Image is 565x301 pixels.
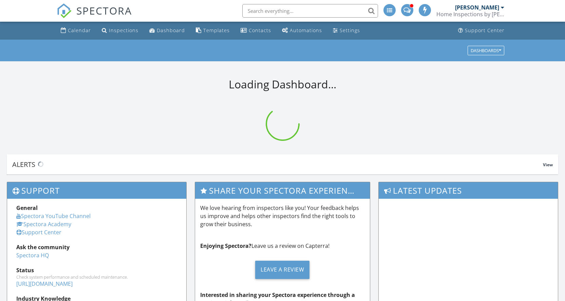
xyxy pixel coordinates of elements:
[16,274,177,280] div: Check system performance and scheduled maintenance.
[471,48,501,53] div: Dashboards
[16,266,177,274] div: Status
[340,27,360,34] div: Settings
[16,243,177,251] div: Ask the community
[147,24,188,37] a: Dashboard
[12,160,543,169] div: Alerts
[242,4,378,18] input: Search everything...
[255,261,309,279] div: Leave a Review
[379,182,558,199] h3: Latest Updates
[455,4,499,11] div: [PERSON_NAME]
[16,212,91,220] a: Spectora YouTube Channel
[16,252,49,259] a: Spectora HQ
[68,27,91,34] div: Calendar
[543,162,553,168] span: View
[193,24,232,37] a: Templates
[290,27,322,34] div: Automations
[455,24,507,37] a: Support Center
[279,24,325,37] a: Automations (Advanced)
[157,27,185,34] div: Dashboard
[200,242,365,250] p: Leave us a review on Capterra!
[76,3,132,18] span: SPECTORA
[436,11,504,18] div: Home Inspections by Bob Geddes
[200,242,251,250] strong: Enjoying Spectora?
[195,182,370,199] h3: Share Your Spectora Experience
[200,204,365,228] p: We love hearing from inspectors like you! Your feedback helps us improve and helps other inspecto...
[7,182,186,199] h3: Support
[57,9,132,23] a: SPECTORA
[468,46,504,55] button: Dashboards
[16,204,38,212] strong: General
[109,27,138,34] div: Inspections
[16,220,71,228] a: Spectora Academy
[200,255,365,284] a: Leave a Review
[238,24,274,37] a: Contacts
[58,24,94,37] a: Calendar
[16,229,61,236] a: Support Center
[203,27,230,34] div: Templates
[57,3,72,18] img: The Best Home Inspection Software - Spectora
[249,27,271,34] div: Contacts
[330,24,363,37] a: Settings
[99,24,141,37] a: Inspections
[16,280,73,287] a: [URL][DOMAIN_NAME]
[465,27,505,34] div: Support Center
